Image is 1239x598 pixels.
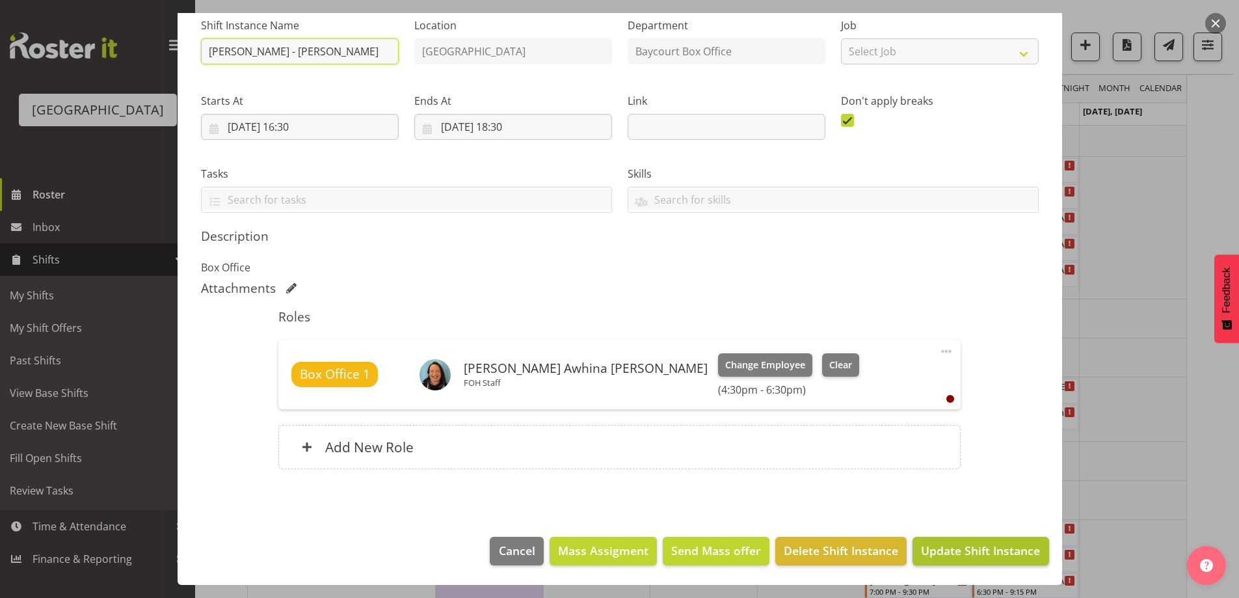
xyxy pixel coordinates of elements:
label: Skills [628,166,1039,182]
span: Update Shift Instance [921,542,1040,559]
span: Feedback [1221,267,1232,313]
input: Search for tasks [202,189,611,210]
p: Box Office [201,260,1039,275]
input: Shift Instance Name [201,38,399,64]
label: Job [841,18,1039,33]
span: Change Employee [725,358,805,372]
label: Location [414,18,612,33]
h5: Attachments [201,280,276,296]
button: Update Shift Instance [913,537,1048,565]
h6: (4:30pm - 6:30pm) [718,383,859,396]
button: Delete Shift Instance [775,537,907,565]
input: Search for skills [628,189,1038,210]
input: Click to select... [414,114,612,140]
button: Mass Assigment [550,537,657,565]
h5: Description [201,228,1039,244]
label: Department [628,18,825,33]
label: Tasks [201,166,612,182]
span: Delete Shift Instance [784,542,898,559]
label: Link [628,93,825,109]
h6: Add New Role [325,439,414,455]
label: Ends At [414,93,612,109]
h6: [PERSON_NAME] Awhina [PERSON_NAME] [464,361,708,375]
button: Feedback - Show survey [1214,254,1239,343]
button: Cancel [490,537,543,565]
img: bobby-lea-awhina-cassidy8eca7d0dacdf37b874f1d768529a18d6.png [420,359,451,390]
span: Send Mass offer [671,542,761,559]
button: Clear [822,353,859,377]
p: FOH Staff [464,377,708,388]
img: help-xxl-2.png [1200,559,1213,572]
button: Change Employee [718,353,812,377]
div: User is clocked out [946,395,954,403]
label: Don't apply breaks [841,93,1039,109]
label: Starts At [201,93,399,109]
span: Clear [829,358,852,372]
label: Shift Instance Name [201,18,399,33]
button: Send Mass offer [663,537,769,565]
span: Box Office 1 [300,365,370,384]
input: Click to select... [201,114,399,140]
span: Cancel [499,542,535,559]
h5: Roles [278,309,961,325]
span: Mass Assigment [558,542,648,559]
